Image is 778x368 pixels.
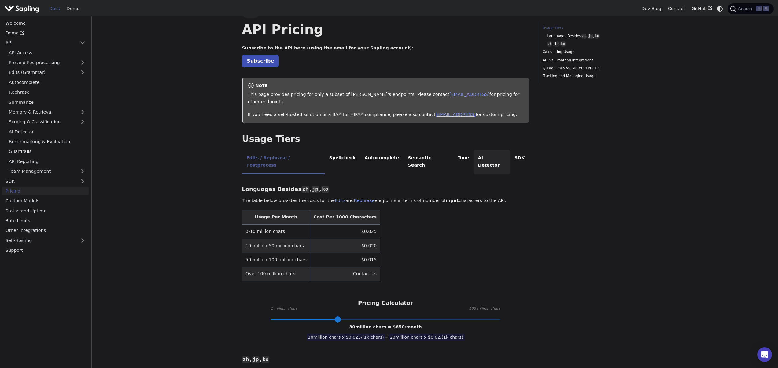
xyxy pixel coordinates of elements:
[307,334,385,341] span: 10 million chars x $ 0.025 /(1k chars)
[242,267,310,281] td: Over 100 million chars
[6,88,89,97] a: Rephrase
[321,186,329,193] code: ko
[6,157,89,166] a: API Reporting
[554,41,559,47] code: jp
[242,150,325,174] li: Edits / Rephrase / Postprocess
[6,108,89,117] a: Memory & Retrieval
[242,356,529,363] h3: , ,
[510,150,529,174] li: SDK
[453,150,474,174] li: Tone
[358,300,413,307] h3: Pricing Calculator
[594,34,600,39] code: ko
[242,239,310,253] td: 10 million-50 million chars
[248,111,525,118] p: If you need a self-hosted solution or a BAA for HIPAA compliance, please also contact for custom ...
[543,57,625,63] a: API vs. Frontend Integrations
[6,137,89,146] a: Benchmarking & Evaluation
[2,246,89,255] a: Support
[6,78,89,87] a: Autocomplete
[716,4,725,13] button: Switch between dark and light mode (currently system mode)
[242,55,279,67] a: Subscribe
[242,21,529,38] h1: API Pricing
[474,150,510,174] li: AI Detector
[242,253,310,267] td: 50 million-100 million chars
[46,4,63,13] a: Docs
[262,356,269,363] code: ko
[543,49,625,55] a: Calculating Usage
[335,198,345,203] a: Edits
[728,3,773,14] button: Search (Command+K)
[763,6,769,11] kbd: K
[6,58,89,67] a: Pre and Postprocessing
[543,73,625,79] a: Tracking and Managing Usage
[665,4,688,13] a: Contact
[2,236,89,245] a: Self-Hosting
[543,25,625,31] a: Usage Tiers
[757,347,772,362] div: Open Intercom Messenger
[547,41,623,47] a: zh,jp,ko
[242,224,310,239] td: 0-10 million chars
[2,216,89,225] a: Rate Limits
[76,38,89,47] button: Collapse sidebar category 'API'
[688,4,715,13] a: GitHub
[385,335,389,340] span: +
[6,117,89,126] a: Scoring & Classification
[2,29,89,38] a: Demo
[242,45,414,50] strong: Subscribe to the API here (using the email for your Sapling account):
[310,239,380,253] td: $0.020
[310,267,380,281] td: Contact us
[436,112,476,117] a: [EMAIL_ADDRESS]
[6,68,89,77] a: Edits (Grammar)
[2,226,89,235] a: Other Integrations
[242,197,529,204] p: The table below provides the costs for the and endpoints in terms of number of characters to the ...
[252,356,260,363] code: jp
[588,34,593,39] code: jp
[2,206,89,215] a: Status and Uptime
[756,6,762,11] kbd: ⌘
[310,253,380,267] td: $0.015
[6,98,89,106] a: Summarize
[242,186,529,193] h3: Languages Besides , ,
[242,356,249,363] code: zh
[310,210,380,225] th: Cost Per 1000 Characters
[2,197,89,205] a: Custom Models
[63,4,83,13] a: Demo
[2,19,89,27] a: Welcome
[543,65,625,71] a: Quota Limits vs. Metered Pricing
[547,41,552,47] code: zh
[242,210,310,225] th: Usage Per Month
[360,150,404,174] li: Autocomplete
[449,92,489,97] a: [EMAIL_ADDRESS]
[6,167,89,176] a: Team Management
[2,177,76,186] a: SDK
[271,306,297,312] span: 1 million chars
[547,33,623,39] a: Languages Besideszh,jp,ko
[389,334,464,341] span: 20 million chars x $ 0.02 /(1k chars)
[76,177,89,186] button: Expand sidebar category 'SDK'
[312,186,319,193] code: jp
[404,150,453,174] li: Semantic Search
[581,34,587,39] code: zh
[242,134,529,145] h2: Usage Tiers
[4,4,41,13] a: Sapling.ai
[736,6,756,11] span: Search
[469,306,500,312] span: 100 million chars
[6,48,89,57] a: API Access
[446,198,459,203] strong: input
[349,324,422,329] span: 30 million chars = $ 650 /month
[310,224,380,239] td: $0.025
[248,91,525,106] p: This page provides pricing for only a subset of [PERSON_NAME]'s endpoints. Please contact for pri...
[4,4,39,13] img: Sapling.ai
[2,187,89,196] a: Pricing
[560,41,566,47] code: ko
[6,127,89,136] a: AI Detector
[2,38,76,47] a: API
[638,4,664,13] a: Dev Blog
[354,198,374,203] a: Rephrase
[301,186,309,193] code: zh
[325,150,360,174] li: Spellcheck
[248,82,525,90] div: note
[6,147,89,156] a: Guardrails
